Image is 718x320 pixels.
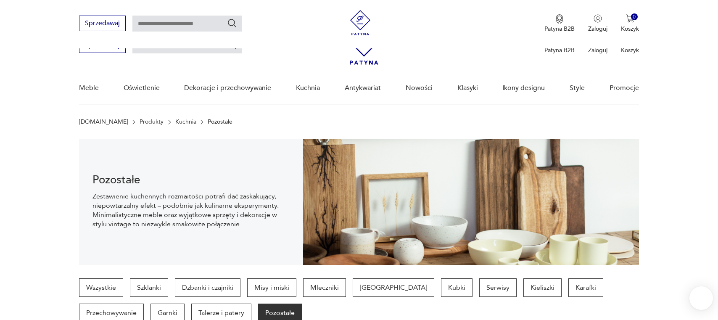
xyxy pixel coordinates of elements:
[348,10,373,35] img: Patyna - sklep z meblami i dekoracjami vintage
[626,14,634,23] img: Ikona koszyka
[184,72,271,104] a: Dekoracje i przechowywanie
[175,119,196,125] a: Kuchnia
[544,14,575,33] button: Patyna B2B
[79,278,123,297] a: Wszystkie
[523,278,562,297] a: Kieliszki
[79,119,128,125] a: [DOMAIN_NAME]
[555,14,564,24] img: Ikona medalu
[79,43,126,49] a: Sprzedawaj
[130,278,168,297] a: Szklanki
[79,16,126,31] button: Sprzedawaj
[296,72,320,104] a: Kuchnia
[544,46,575,54] p: Patyna B2B
[79,21,126,27] a: Sprzedawaj
[441,278,473,297] a: Kubki
[247,278,296,297] a: Misy i miski
[92,192,290,229] p: Zestawienie kuchennych rozmaitości potrafi dać zaskakujący, niepowtarzalny efekt – podobnie jak k...
[588,46,607,54] p: Zaloguj
[479,278,517,297] a: Serwisy
[124,72,160,104] a: Oświetlenie
[621,25,639,33] p: Koszyk
[544,25,575,33] p: Patyna B2B
[457,72,478,104] a: Klasyki
[621,14,639,33] button: 0Koszyk
[92,175,290,185] h1: Pozostałe
[568,278,603,297] a: Karafki
[208,119,232,125] p: Pozostałe
[227,18,237,28] button: Szukaj
[175,278,240,297] a: Dzbanki i czajniki
[79,72,99,104] a: Meble
[621,46,639,54] p: Koszyk
[689,286,713,310] iframe: Smartsupp widget button
[631,13,638,21] div: 0
[303,278,346,297] a: Mleczniki
[353,278,434,297] a: [GEOGRAPHIC_DATA]
[588,25,607,33] p: Zaloguj
[406,72,433,104] a: Nowości
[594,14,602,23] img: Ikonka użytkownika
[345,72,381,104] a: Antykwariat
[502,72,545,104] a: Ikony designu
[140,119,164,125] a: Produkty
[570,72,585,104] a: Style
[610,72,639,104] a: Promocje
[588,14,607,33] button: Zaloguj
[303,139,639,265] img: Kuchnia Pozostałe
[544,14,575,33] a: Ikona medaluPatyna B2B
